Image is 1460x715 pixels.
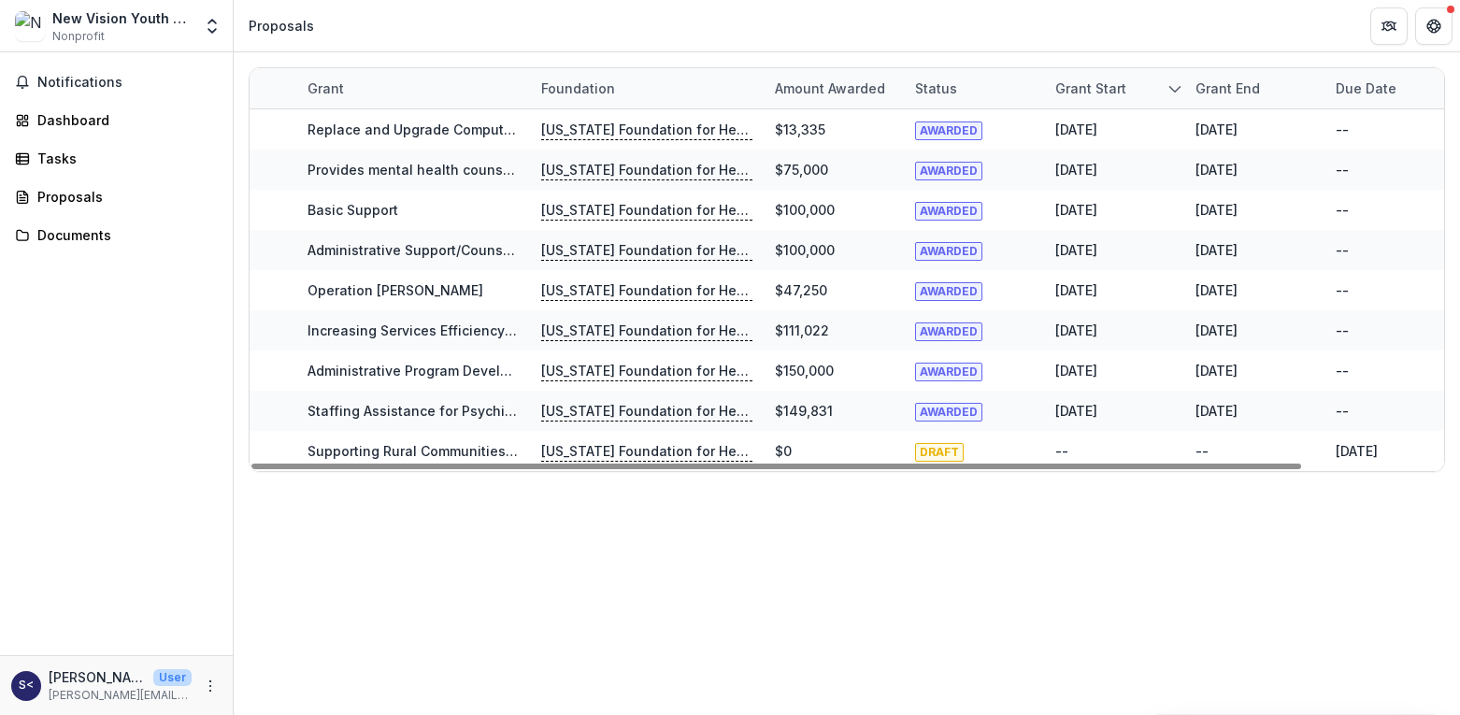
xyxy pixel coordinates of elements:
[1044,68,1184,108] div: Grant start
[1195,441,1209,461] div: --
[1055,160,1097,179] div: [DATE]
[308,363,550,379] a: Administrative Program Development
[1055,240,1097,260] div: [DATE]
[1195,160,1238,179] div: [DATE]
[249,16,314,36] div: Proposals
[1336,321,1349,340] div: --
[49,667,146,687] p: [PERSON_NAME] <[PERSON_NAME][EMAIL_ADDRESS][DOMAIN_NAME]>
[1336,160,1349,179] div: --
[541,441,752,462] p: [US_STATE] Foundation for Health
[775,160,828,179] div: $75,000
[37,149,210,168] div: Tasks
[530,79,626,98] div: Foundation
[775,321,829,340] div: $111,022
[1055,321,1097,340] div: [DATE]
[7,181,225,212] a: Proposals
[764,68,904,108] div: Amount awarded
[1195,120,1238,139] div: [DATE]
[241,12,322,39] nav: breadcrumb
[49,687,192,704] p: [PERSON_NAME][EMAIL_ADDRESS][DOMAIN_NAME]
[915,162,982,180] span: AWARDED
[153,669,192,686] p: User
[915,443,964,462] span: DRAFT
[308,162,889,178] a: Provides mental health counseling to uninsured and underinsured children and families.
[1336,441,1378,461] div: [DATE]
[775,401,833,421] div: $149,831
[915,122,982,140] span: AWARDED
[52,28,105,45] span: Nonprofit
[541,401,752,422] p: [US_STATE] Foundation for Health
[1336,361,1349,380] div: --
[775,120,825,139] div: $13,335
[915,363,982,381] span: AWARDED
[1167,81,1182,96] svg: sorted descending
[904,68,1044,108] div: Status
[1336,280,1349,300] div: --
[1195,200,1238,220] div: [DATE]
[296,68,530,108] div: Grant
[541,321,752,341] p: [US_STATE] Foundation for Health
[1184,68,1324,108] div: Grant end
[37,187,210,207] div: Proposals
[1370,7,1408,45] button: Partners
[37,75,218,91] span: Notifications
[775,280,827,300] div: $47,250
[775,361,834,380] div: $150,000
[7,220,225,250] a: Documents
[915,282,982,301] span: AWARDED
[1324,79,1408,98] div: Due Date
[7,143,225,174] a: Tasks
[1415,7,1453,45] button: Get Help
[7,105,225,136] a: Dashboard
[37,225,210,245] div: Documents
[764,79,896,98] div: Amount awarded
[541,160,752,180] p: [US_STATE] Foundation for Health
[1336,200,1349,220] div: --
[1195,280,1238,300] div: [DATE]
[1055,361,1097,380] div: [DATE]
[19,679,34,692] div: Shari Boxdorfer <shari@newvisioncounseling.com>
[904,79,968,98] div: Status
[915,242,982,261] span: AWARDED
[308,202,398,218] a: Basic Support
[1055,401,1097,421] div: [DATE]
[530,68,764,108] div: Foundation
[308,242,595,258] a: Administrative Support/Counseling Services
[308,122,568,137] a: Replace and Upgrade Computer System
[15,11,45,41] img: New Vision Youth and Family Services, Inc.
[1055,441,1068,461] div: --
[37,110,210,130] div: Dashboard
[199,7,225,45] button: Open entity switcher
[1195,401,1238,421] div: [DATE]
[541,361,752,381] p: [US_STATE] Foundation for Health
[775,200,835,220] div: $100,000
[308,322,713,338] a: Increasing Services Efficiency Through Technology Upgrades
[52,8,192,28] div: New Vision Youth and Family Services, Inc.
[1195,361,1238,380] div: [DATE]
[296,79,355,98] div: Grant
[199,675,222,697] button: More
[1055,200,1097,220] div: [DATE]
[308,282,483,298] a: Operation [PERSON_NAME]
[308,403,800,419] a: Staffing Assistance for Psychiatric Clinic in [GEOGRAPHIC_DATA][US_STATE]
[541,120,752,140] p: [US_STATE] Foundation for Health
[915,202,982,221] span: AWARDED
[1336,401,1349,421] div: --
[1184,79,1271,98] div: Grant end
[1055,280,1097,300] div: [DATE]
[541,200,752,221] p: [US_STATE] Foundation for Health
[1336,240,1349,260] div: --
[1195,321,1238,340] div: [DATE]
[308,443,780,459] a: Supporting Rural Communities to Decriminalize Behavioral Health Crises
[541,280,752,301] p: [US_STATE] Foundation for Health
[915,403,982,422] span: AWARDED
[541,240,752,261] p: [US_STATE] Foundation for Health
[1044,79,1138,98] div: Grant start
[7,67,225,97] button: Notifications
[1195,240,1238,260] div: [DATE]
